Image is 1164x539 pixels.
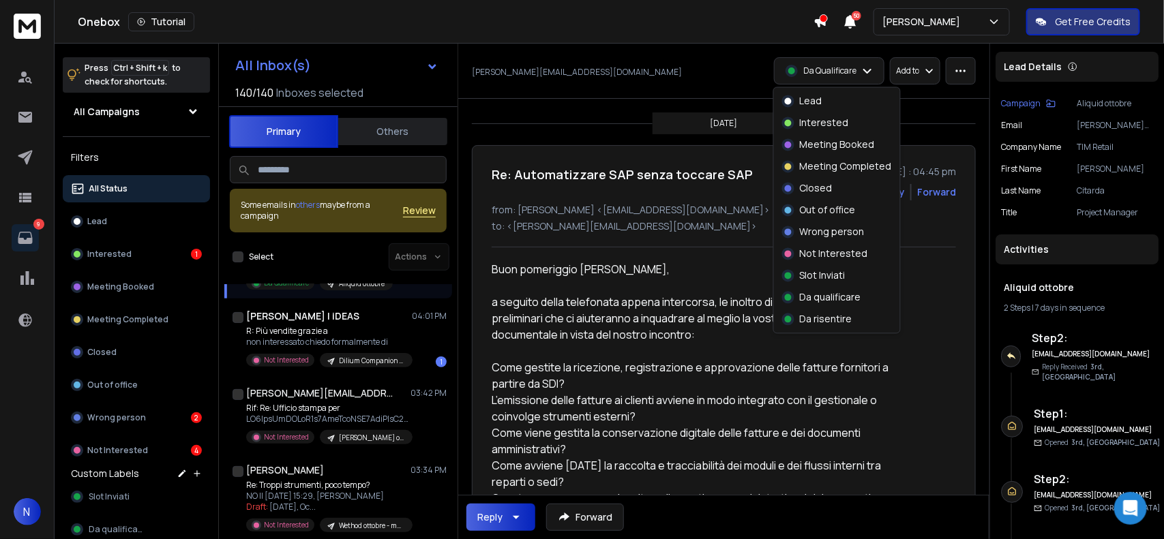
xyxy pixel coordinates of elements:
span: Ctrl + Shift + k [111,60,169,76]
p: non interessato chiedo formalmente di [246,337,410,348]
h6: Step 2 : [1034,471,1160,487]
button: Others [338,117,447,147]
h6: [EMAIL_ADDRESS][DOMAIN_NAME] [1034,490,1153,500]
p: [PERSON_NAME][EMAIL_ADDRESS][DOMAIN_NAME] [1077,120,1153,131]
p: Company Name [1001,142,1061,153]
p: [PERSON_NAME] ottobre [339,433,404,443]
p: [PERSON_NAME][EMAIL_ADDRESS][DOMAIN_NAME] [472,67,682,78]
p: Re: Troppi strumenti, poco tempo? [246,480,410,491]
h1: [PERSON_NAME] [246,463,324,477]
p: Interested [800,117,849,130]
h6: Step 2 : [1032,330,1164,346]
p: Opened [1045,437,1160,448]
p: LO6IpsUmDOLoR1s7AmeTcoNSE7AdiPIsC26ElITSEDDoeIuSM48TeMPoRInCIDIdUNt7u5LabOrE ETDoL9mAg8aLIq8eNiMa... [246,414,410,425]
div: 1 [191,249,202,260]
p: [DATE] [711,118,738,129]
p: Aliquid ottobre [1077,98,1153,109]
p: title [1001,207,1017,218]
p: Opened [1045,503,1160,513]
div: Forward [917,185,956,199]
li: L’emissione delle fatture ai clienti avviene in modo integrato con il gestionale o coinvolge stru... [492,392,890,425]
div: 2 [191,412,202,423]
p: 04:01 PM [412,311,447,322]
div: Activities [996,234,1159,264]
span: Review [403,204,436,217]
h6: [EMAIL_ADDRESS][DOMAIN_NAME] [1032,349,1151,359]
li: Come avviene [DATE] la raccolta e tracciabilità dei moduli e dei flussi interni tra reparti o sedi? [492,457,890,490]
p: Not Interested [87,445,148,456]
p: R: Più vendite grazie a [246,326,410,337]
p: NO Il [DATE] 15:29, [PERSON_NAME] [246,491,410,502]
div: | [1004,303,1150,313]
p: Get Free Credits [1055,15,1131,29]
button: Tutorial [128,12,194,31]
p: Da risentire [800,313,852,326]
p: from: [PERSON_NAME] <[EMAIL_ADDRESS][DOMAIN_NAME]> [492,203,956,217]
p: Wethod ottobre - marketing [339,521,404,531]
button: Forward [546,504,624,531]
h3: Filters [63,148,210,167]
span: 3rd, [GEOGRAPHIC_DATA] [1071,503,1160,512]
p: 9 [33,219,44,230]
p: Out of office [87,380,138,390]
h6: [EMAIL_ADDRESS][DOMAIN_NAME] [1034,425,1153,435]
p: Closed [800,182,833,196]
p: to: <[PERSON_NAME][EMAIL_ADDRESS][DOMAIN_NAME]> [492,219,956,233]
span: 7 days in sequence [1035,302,1105,313]
p: Aliquid ottobre [339,279,385,289]
p: Dilium Companion - ottobre [339,356,404,366]
p: [PERSON_NAME] [1077,164,1153,174]
label: Select [249,251,273,262]
span: 3rd, [GEOGRAPHIC_DATA] [1042,362,1116,382]
div: 4 [191,445,202,456]
span: Da qualificare [89,524,146,535]
button: Primary [229,115,338,148]
div: Buon pomeriggio [PERSON_NAME], [492,261,890,277]
h3: Custom Labels [71,467,139,480]
p: [DATE] : 04:45 pm [874,165,956,179]
span: [DATE], Oc ... [269,501,316,512]
p: Not Interested [264,432,309,442]
p: Not Interested [264,355,309,365]
p: Not Interested [264,520,309,530]
p: TIM Retail [1077,142,1153,153]
h1: Aliquid ottobre [1004,281,1150,294]
p: All Status [89,183,128,194]
p: Reply Received [1042,362,1164,382]
p: Add to [896,65,919,76]
li: Come gestite la ricezione, registrazione e approvazione delle fatture fornitori a partire da SDI? [492,359,890,392]
h1: All Campaigns [74,105,140,119]
div: Onebox [78,12,814,31]
li: Come viene gestita la conservazione digitale delle fatture e dei documenti amministrativi? [492,425,890,457]
li: Quante persone sono coinvolte nella gestione amministrativa dei documenti (fatture, approvazioni,... [492,490,890,523]
span: 50 [852,11,861,20]
div: Some emails in maybe from a campaign [241,200,403,221]
p: 03:42 PM [411,388,447,399]
span: N [14,498,41,525]
p: Citarda [1077,185,1153,196]
p: Wrong person [800,226,865,239]
span: 140 / 140 [235,84,273,101]
p: 03:34 PM [411,465,447,476]
p: Slot Inviati [800,269,846,283]
p: Lead [800,95,822,108]
p: [PERSON_NAME] [882,15,966,29]
p: Interested [87,249,132,260]
p: Project Manager [1077,207,1153,218]
div: Open Intercom Messenger [1114,492,1147,525]
p: Closed [87,347,117,358]
p: Last Name [1001,185,1041,196]
p: Not Interested [800,247,868,261]
p: Email [1001,120,1022,131]
span: others [296,199,320,211]
div: 1 [436,356,447,367]
h1: Re: Automatizzare SAP senza toccare SAP [492,165,753,184]
p: Lead [87,216,107,227]
h6: Step 1 : [1034,405,1160,422]
p: First Name [1001,164,1041,174]
p: Out of office [800,204,856,217]
h3: Inboxes selected [276,84,363,101]
div: Reply [477,510,503,524]
p: Press to check for shortcuts. [85,61,181,89]
p: Meeting Completed [87,314,168,325]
